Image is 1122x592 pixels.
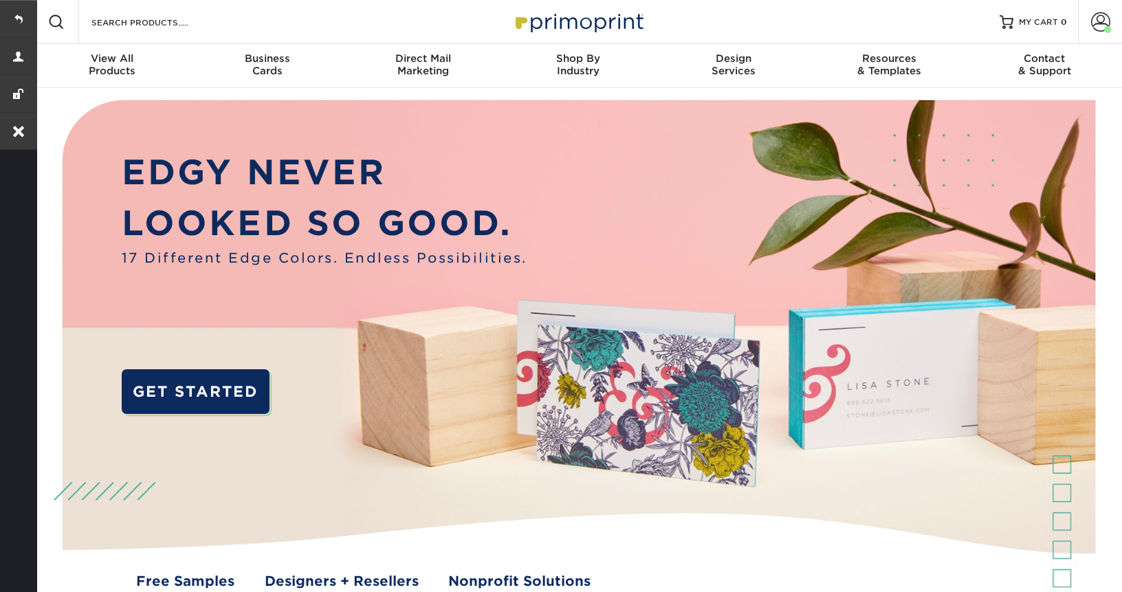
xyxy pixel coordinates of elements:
[811,52,967,65] span: Resources
[811,44,967,88] a: Resources& Templates
[500,52,656,77] div: Industry
[122,198,527,248] p: LOOKED SO GOOD.
[345,52,500,77] div: Marketing
[122,147,527,197] p: EDGY NEVER
[34,52,190,77] div: Products
[811,52,967,77] div: & Templates
[656,52,811,77] div: Services
[34,44,190,88] a: View AllProducts
[345,52,500,65] span: Direct Mail
[34,52,190,65] span: View All
[136,571,234,591] a: Free Samples
[1061,17,1067,27] span: 0
[500,52,656,65] span: Shop By
[190,52,345,65] span: Business
[190,52,345,77] div: Cards
[656,44,811,88] a: DesignServices
[190,44,345,88] a: BusinessCards
[656,52,811,65] span: Design
[90,14,224,30] input: SEARCH PRODUCTS.....
[509,7,647,36] img: Primoprint
[967,52,1122,77] div: & Support
[265,571,419,591] a: Designers + Resellers
[500,44,656,88] a: Shop ByIndustry
[967,52,1122,65] span: Contact
[122,248,527,268] span: 17 Different Edge Colors. Endless Possibilities.
[122,369,269,413] a: GET STARTED
[345,44,500,88] a: Direct MailMarketing
[967,44,1122,88] a: Contact& Support
[1019,17,1058,28] span: MY CART
[448,571,591,591] a: Nonprofit Solutions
